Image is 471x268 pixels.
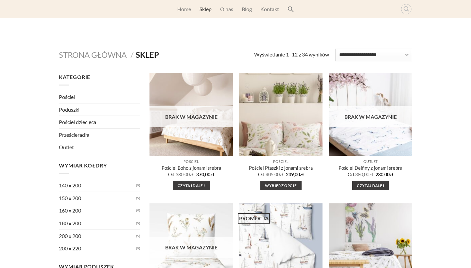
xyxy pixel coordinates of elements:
div: Brak w magazynie [149,237,233,258]
span: zł [369,172,373,177]
a: Blog [242,3,252,15]
span: (9) [136,180,140,191]
a: Pościel Ptaszki z jonami srebra [249,165,313,171]
select: Zamówienie [335,49,412,61]
span: zł [280,172,284,177]
span: (9) [136,243,140,254]
span: zł [190,172,194,177]
p: Pościel [242,160,319,164]
span: Od: [258,172,266,177]
span: / [131,50,133,59]
span: zł [210,172,214,177]
div: Brak w magazynie [329,106,412,128]
bdi: 370,00 [196,172,214,177]
bdi: 405,00 [266,172,284,177]
span: Kategorie [59,74,90,80]
a: Prześcieradła [59,129,140,141]
a: 160 x 200 [59,204,136,217]
bdi: 380,00 [355,172,373,177]
a: 200 x 200 [59,230,136,242]
a: Home [177,3,191,15]
p: Outlet [332,160,409,164]
nav: Sklep [59,50,254,60]
a: O nas [220,3,233,15]
a: Wyszukiwarka [401,4,411,14]
span: Wymiar kołdry [59,162,107,168]
a: 180 x 200 [59,217,136,229]
a: 200 x 220 [59,242,136,255]
a: Sklep [200,3,212,15]
a: Przeczytaj więcej o „Pościel Ptaszki z jonami srebra” [260,181,302,191]
a: 140 x 200 [59,179,136,192]
span: (9) [136,193,140,204]
bdi: 230,00 [375,172,393,177]
a: Outlet [59,141,140,153]
span: (9) [136,218,140,229]
a: Pościel [59,91,140,103]
span: zł [300,172,304,177]
bdi: 239,00 [286,172,304,177]
a: Kontakt [260,3,279,15]
span: zł [390,172,393,177]
a: Search Icon Link [288,3,294,16]
a: Pościel Delfiny z jonami srebra [339,165,402,171]
p: Pościel [153,160,230,164]
a: Pościel dziecięca [59,116,140,128]
div: Brak w magazynie [149,106,233,128]
a: 150 x 200 [59,192,136,204]
span: (9) [136,205,140,216]
a: Przeczytaj więcej o „Pościel Boho z jonami srebra” [173,181,210,191]
bdi: 380,00 [176,172,194,177]
a: Poduszki [59,103,140,116]
span: (9) [136,230,140,242]
svg: Search [288,6,294,12]
p: Wyświetlanie 1–12 z 34 wyników [254,50,329,59]
a: Pościel Boho z jonami srebra [162,165,221,171]
a: Strona główna [59,50,127,59]
a: Przeczytaj więcej o „Pościel Delfiny z jonami srebra” [352,181,389,191]
span: Od: [168,172,176,177]
span: Od: [348,172,355,177]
